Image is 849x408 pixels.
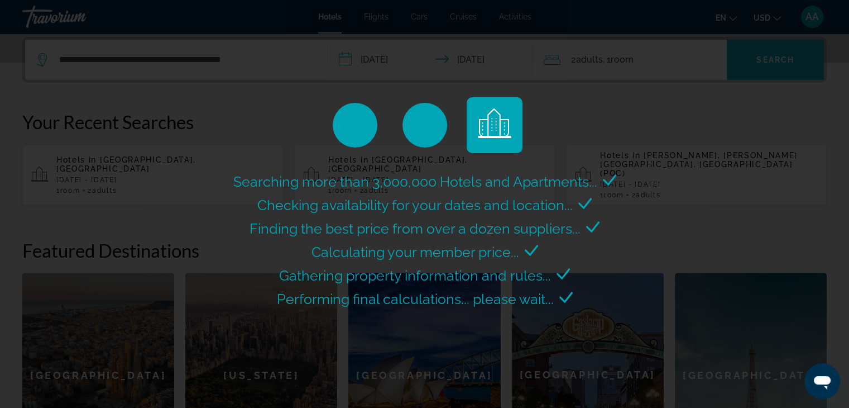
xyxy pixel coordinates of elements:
span: Calculating your member price... [311,244,519,260]
iframe: Кнопка запуска окна обмена сообщениями [804,363,840,399]
span: Performing final calculations... please wait... [277,291,554,307]
span: Searching more than 3,000,000 Hotels and Apartments... [233,173,597,190]
span: Gathering property information and rules... [279,267,551,284]
span: Finding the best price from over a dozen suppliers... [250,220,581,237]
span: Checking availability for your dates and location... [257,197,573,214]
